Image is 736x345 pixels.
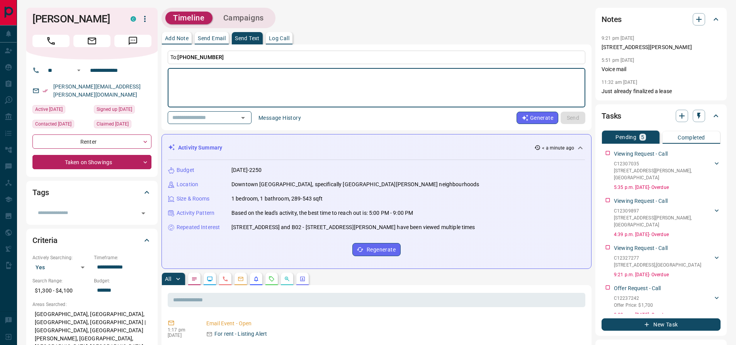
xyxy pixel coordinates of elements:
[602,107,721,125] div: Tasks
[74,66,83,75] button: Open
[177,54,224,60] span: [PHONE_NUMBER]
[614,150,668,158] p: Viewing Request - Call
[231,166,262,174] p: [DATE]-2250
[177,166,194,174] p: Budget
[614,159,721,183] div: C12307035[STREET_ADDRESS][PERSON_NAME],[GEOGRAPHIC_DATA]
[602,65,721,73] p: Voice mail
[32,186,49,199] h2: Tags
[138,208,149,219] button: Open
[602,318,721,331] button: New Task
[32,35,70,47] span: Call
[32,13,119,25] h1: [PERSON_NAME]
[238,112,248,123] button: Open
[517,112,558,124] button: Generate
[614,311,721,318] p: 9:29 p.m. [DATE] - Overdue
[207,276,213,282] svg: Lead Browsing Activity
[32,277,90,284] p: Search Range:
[284,276,290,282] svg: Opportunities
[198,36,226,41] p: Send Email
[35,105,63,113] span: Active [DATE]
[32,254,90,261] p: Actively Searching:
[299,276,306,282] svg: Agent Actions
[168,141,585,155] div: Activity Summary< a minute ago
[206,320,582,328] p: Email Event - Open
[177,180,198,189] p: Location
[614,293,721,310] div: C12237242Offer Price: $1,700
[602,80,637,85] p: 11:32 am [DATE]
[231,195,323,203] p: 1 bedroom, 1 bathroom, 289-543 sqft
[178,144,222,152] p: Activity Summary
[614,231,721,238] p: 4:39 p.m. [DATE] - Overdue
[614,184,721,191] p: 5:35 p.m. [DATE] - Overdue
[53,83,141,98] a: [PERSON_NAME][EMAIL_ADDRESS][PERSON_NAME][DOMAIN_NAME]
[32,234,58,246] h2: Criteria
[235,36,260,41] p: Send Text
[602,110,621,122] h2: Tasks
[614,253,721,270] div: C12327277[STREET_ADDRESS],[GEOGRAPHIC_DATA]
[641,134,644,140] p: 5
[177,195,210,203] p: Size & Rooms
[191,276,197,282] svg: Notes
[238,276,244,282] svg: Emails
[165,36,189,41] p: Add Note
[231,209,413,217] p: Based on the lead's activity, the best time to reach out is: 5:00 PM - 9:00 PM
[32,105,90,116] div: Wed Aug 13 2025
[614,302,653,309] p: Offer Price: $1,700
[35,120,71,128] span: Contacted [DATE]
[42,88,48,93] svg: Email Verified
[94,254,151,261] p: Timeframe:
[614,214,713,228] p: [STREET_ADDRESS][PERSON_NAME] , [GEOGRAPHIC_DATA]
[32,155,151,169] div: Taken on Showings
[614,207,713,214] p: C12309897
[269,36,289,41] p: Log Call
[32,134,151,149] div: Renter
[602,87,721,95] p: Just already finalized a lease
[216,12,272,24] button: Campaigns
[614,255,701,262] p: C12327277
[222,276,228,282] svg: Calls
[94,105,151,116] div: Wed Jan 17 2024
[614,262,701,269] p: [STREET_ADDRESS] , [GEOGRAPHIC_DATA]
[615,134,636,140] p: Pending
[32,120,90,131] div: Tue Aug 12 2025
[352,243,401,256] button: Regenerate
[231,223,475,231] p: [STREET_ADDRESS] and B02 - [STREET_ADDRESS][PERSON_NAME] have been viewed multiple times
[602,43,721,51] p: [STREET_ADDRESS][PERSON_NAME]
[614,295,653,302] p: C12237242
[269,276,275,282] svg: Requests
[614,160,713,167] p: C12307035
[602,58,634,63] p: 5:51 pm [DATE]
[602,36,634,41] p: 9:21 pm [DATE]
[32,301,151,308] p: Areas Searched:
[94,277,151,284] p: Budget:
[231,180,479,189] p: Downtown [GEOGRAPHIC_DATA], specifically [GEOGRAPHIC_DATA][PERSON_NAME] neighbourhoods
[614,167,713,181] p: [STREET_ADDRESS][PERSON_NAME] , [GEOGRAPHIC_DATA]
[614,197,668,205] p: Viewing Request - Call
[168,51,585,64] p: To:
[214,330,267,338] p: For rent - Listing Alert
[97,105,132,113] span: Signed up [DATE]
[614,284,661,292] p: Offer Request - Call
[131,16,136,22] div: condos.ca
[168,327,195,333] p: 1:17 pm
[32,183,151,202] div: Tags
[177,223,220,231] p: Repeated Interest
[678,135,705,140] p: Completed
[614,244,668,252] p: Viewing Request - Call
[32,261,90,274] div: Yes
[253,276,259,282] svg: Listing Alerts
[165,12,212,24] button: Timeline
[602,10,721,29] div: Notes
[542,144,574,151] p: < a minute ago
[614,206,721,230] div: C12309897[STREET_ADDRESS][PERSON_NAME],[GEOGRAPHIC_DATA]
[602,13,622,25] h2: Notes
[614,271,721,278] p: 9:21 p.m. [DATE] - Overdue
[165,276,171,282] p: All
[97,120,129,128] span: Claimed [DATE]
[254,112,306,124] button: Message History
[177,209,214,217] p: Activity Pattern
[73,35,110,47] span: Email
[32,231,151,250] div: Criteria
[114,35,151,47] span: Message
[32,284,90,297] p: $1,300 - $4,100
